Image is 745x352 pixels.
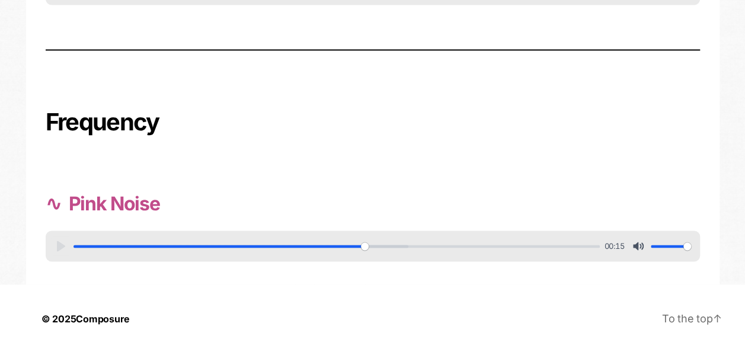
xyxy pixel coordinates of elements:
[41,310,130,327] p: © 2025
[651,241,691,252] input: Volume
[73,241,600,252] input: Seek
[46,192,160,215] span: ∿ Pink Noise
[52,236,71,255] button: Play
[76,312,130,324] a: Composure
[46,107,700,137] h3: Frequency
[662,312,721,324] a: To the top
[601,239,627,252] div: Duration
